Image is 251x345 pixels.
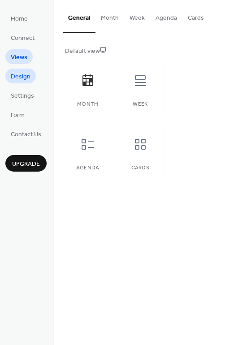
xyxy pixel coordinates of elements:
span: Contact Us [11,130,41,139]
a: Design [5,69,36,83]
div: Cards [126,165,154,171]
a: Home [5,11,33,26]
span: Connect [11,34,35,43]
button: Upgrade [5,155,47,172]
span: Settings [11,91,34,101]
div: Month [74,101,101,108]
a: Connect [5,30,40,45]
span: Views [11,53,27,62]
a: Form [5,107,30,122]
a: Views [5,49,33,64]
span: Design [11,72,30,82]
a: Contact Us [5,126,47,141]
span: Home [11,14,28,24]
div: Agenda [74,165,101,171]
span: Form [11,111,25,120]
a: Settings [5,88,39,103]
div: Week [126,101,154,108]
div: Default view [65,47,238,56]
span: Upgrade [12,160,40,169]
